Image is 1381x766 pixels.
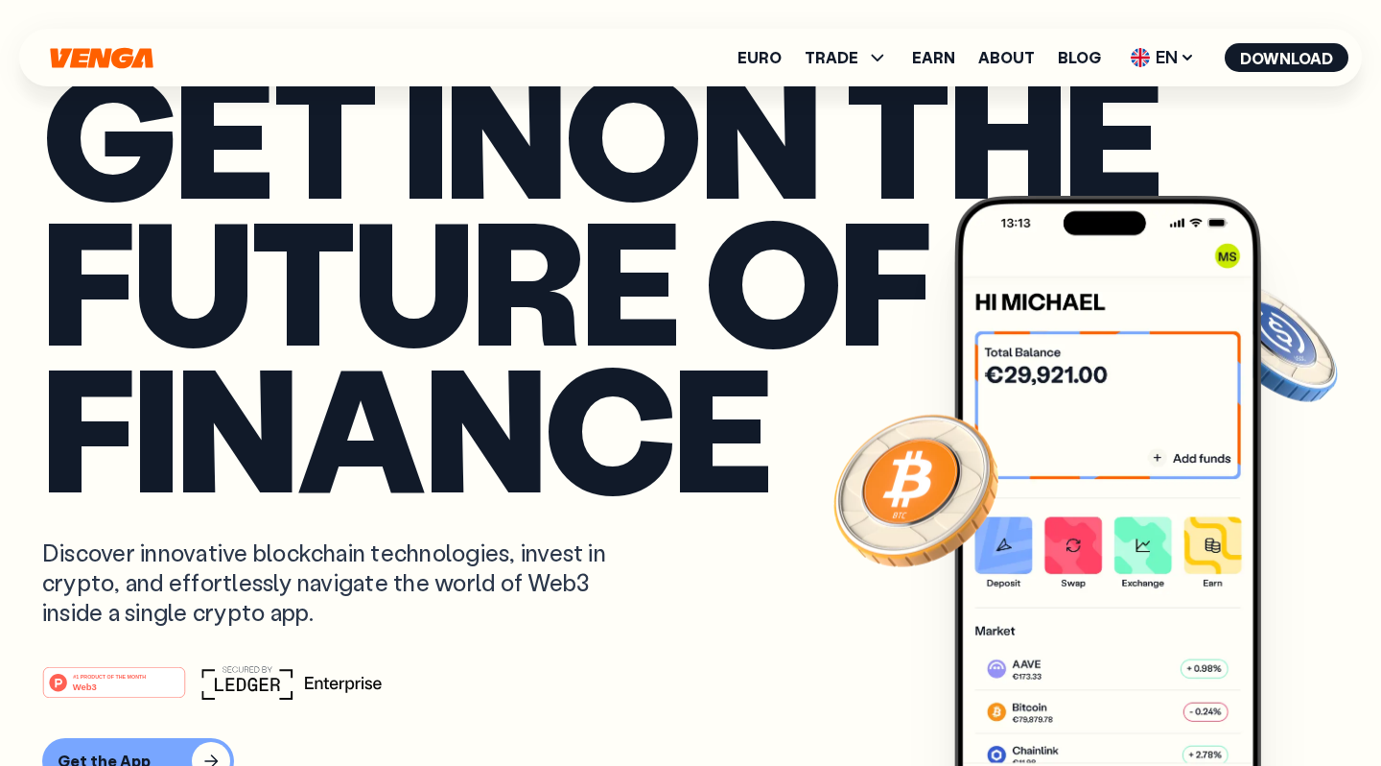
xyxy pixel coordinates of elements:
[805,46,889,69] span: TRADE
[42,678,186,703] a: #1 PRODUCT OF THE MONTHWeb3
[830,402,1002,575] img: Bitcoin
[912,50,955,65] a: Earn
[805,50,858,65] span: TRADE
[73,682,97,692] tspan: Web3
[978,50,1035,65] a: About
[1204,273,1342,411] img: USDC coin
[73,674,146,680] tspan: #1 PRODUCT OF THE MONTH
[1124,42,1202,73] span: EN
[1058,50,1101,65] a: Blog
[42,59,1339,499] p: Get in on the future of finance
[1225,43,1348,72] button: Download
[48,47,155,69] svg: Home
[42,538,648,628] p: Discover innovative blockchain technologies, invest in crypto, and effortlessly navigate the worl...
[737,50,782,65] a: Euro
[1131,48,1150,67] img: flag-uk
